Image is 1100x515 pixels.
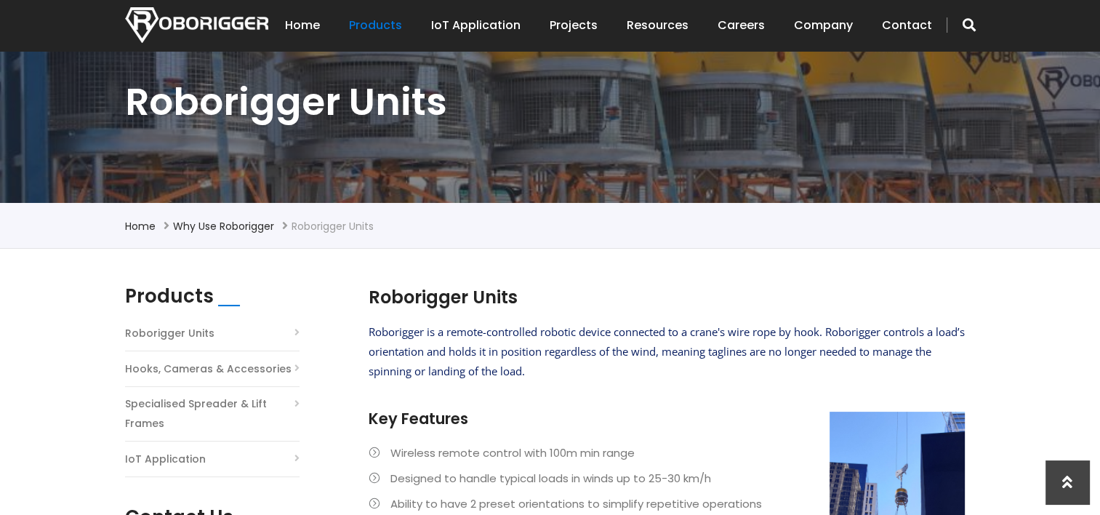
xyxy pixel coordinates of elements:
[369,285,965,310] h2: Roborigger Units
[125,219,156,233] a: Home
[125,324,214,343] a: Roborigger Units
[627,3,688,48] a: Resources
[285,3,320,48] a: Home
[550,3,598,48] a: Projects
[125,394,300,434] a: Specialised Spreader & Lift Frames
[718,3,765,48] a: Careers
[349,3,402,48] a: Products
[173,219,274,233] a: Why use Roborigger
[125,359,292,379] a: Hooks, Cameras & Accessories
[125,450,206,469] a: IoT Application
[882,3,932,48] a: Contact
[125,77,976,127] h1: Roborigger Units
[369,494,965,514] li: Ability to have 2 preset orientations to simplify repetitive operations
[369,468,965,488] li: Designed to handle typical loads in winds up to 25-30 km/h
[794,3,853,48] a: Company
[125,7,268,43] img: Nortech
[369,408,965,429] h3: Key Features
[369,443,965,463] li: Wireless remote control with 100m min range
[369,324,965,378] span: Roborigger is a remote-controlled robotic device connected to a crane's wire rope by hook. Robori...
[292,217,374,235] li: Roborigger Units
[431,3,521,48] a: IoT Application
[125,285,214,308] h2: Products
